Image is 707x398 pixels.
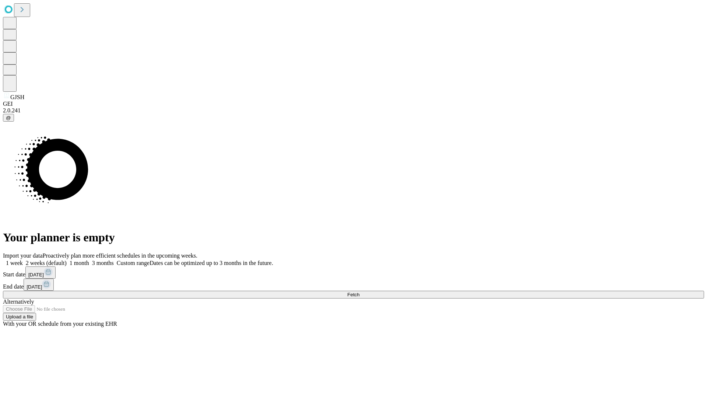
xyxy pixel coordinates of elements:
button: @ [3,114,14,122]
span: @ [6,115,11,121]
h1: Your planner is empty [3,231,704,244]
span: Fetch [347,292,359,297]
span: Alternatively [3,298,34,305]
button: Fetch [3,291,704,298]
span: [DATE] [27,284,42,290]
span: [DATE] [28,272,44,277]
span: 1 week [6,260,23,266]
span: Import your data [3,252,43,259]
span: With your OR schedule from your existing EHR [3,321,117,327]
span: GJSH [10,94,24,100]
button: Upload a file [3,313,36,321]
span: Dates can be optimized up to 3 months in the future. [150,260,273,266]
div: GEI [3,101,704,107]
button: [DATE] [24,279,54,291]
button: [DATE] [25,266,56,279]
div: End date [3,279,704,291]
span: Proactively plan more efficient schedules in the upcoming weeks. [43,252,197,259]
div: Start date [3,266,704,279]
span: 3 months [92,260,114,266]
div: 2.0.241 [3,107,704,114]
span: 1 month [70,260,89,266]
span: 2 weeks (default) [26,260,67,266]
span: Custom range [117,260,150,266]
